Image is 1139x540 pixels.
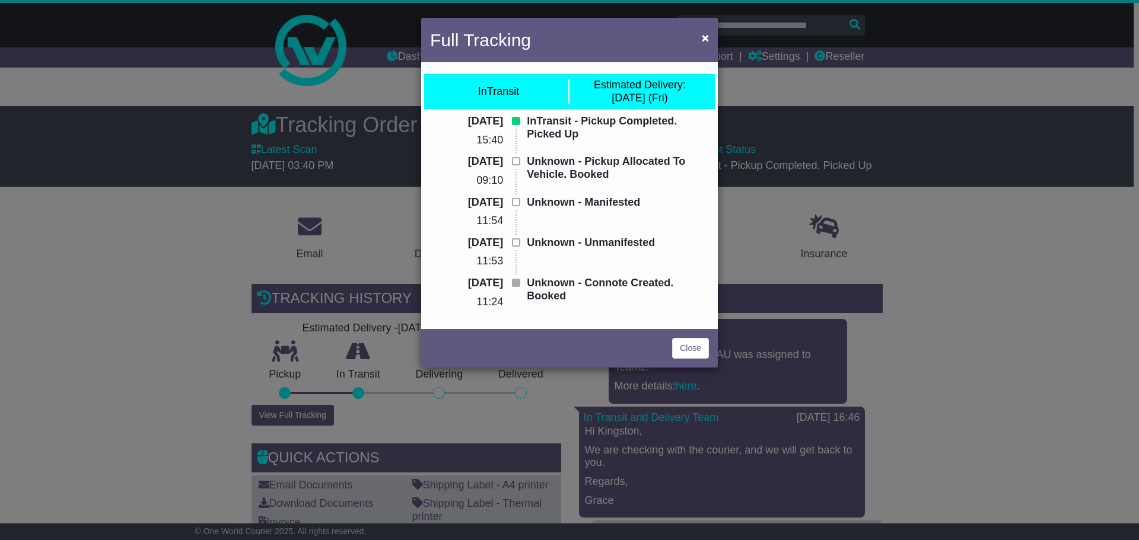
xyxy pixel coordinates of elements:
[430,196,503,209] p: [DATE]
[696,25,715,50] button: Close
[430,134,503,147] p: 15:40
[430,255,503,268] p: 11:53
[594,79,686,104] div: [DATE] (Fri)
[430,277,503,290] p: [DATE]
[478,85,519,98] div: InTransit
[527,237,709,250] p: Unknown - Unmanifested
[430,27,531,53] h4: Full Tracking
[430,237,503,250] p: [DATE]
[430,215,503,228] p: 11:54
[594,79,686,91] span: Estimated Delivery:
[430,155,503,168] p: [DATE]
[702,31,709,44] span: ×
[527,277,709,302] p: Unknown - Connote Created. Booked
[430,174,503,187] p: 09:10
[430,296,503,309] p: 11:24
[430,115,503,128] p: [DATE]
[527,155,709,181] p: Unknown - Pickup Allocated To Vehicle. Booked
[527,115,709,140] p: InTransit - Pickup Completed. Picked Up
[672,338,709,359] a: Close
[527,196,709,209] p: Unknown - Manifested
